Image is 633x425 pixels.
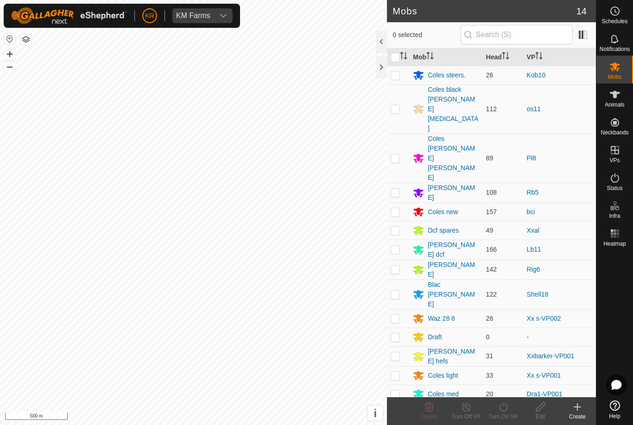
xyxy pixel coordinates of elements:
[428,347,478,366] div: [PERSON_NAME] hefs
[11,7,127,24] img: Gallagher Logo
[172,8,214,23] span: KM Farms
[527,390,563,398] a: Dra1-VP001
[157,413,192,421] a: Privacy Policy
[523,328,596,346] td: -
[421,413,437,420] span: Delete
[4,49,15,60] button: +
[486,333,490,341] span: 0
[603,241,626,247] span: Heatmap
[428,332,442,342] div: Draft
[527,208,535,216] a: bci
[428,371,458,381] div: Coles light
[607,185,622,191] span: Status
[486,189,497,196] span: 108
[428,314,455,324] div: Waz 28 8
[20,34,32,45] button: Map Layers
[203,413,230,421] a: Contact Us
[428,226,459,235] div: Dcf spares
[145,11,154,21] span: KR
[486,154,494,162] span: 89
[527,105,541,113] a: os11
[428,134,478,183] div: Coles [PERSON_NAME] [PERSON_NAME]
[608,74,621,80] span: Mobs
[609,413,620,419] span: Help
[176,12,210,19] div: KM Farms
[214,8,233,23] div: dropdown trigger
[502,53,509,61] p-sorticon: Activate to sort
[601,130,628,135] span: Neckbands
[527,291,549,298] a: Shell18
[486,105,497,113] span: 112
[428,207,458,217] div: Coles new
[576,4,587,18] span: 14
[392,6,576,17] h2: Mobs
[609,158,620,163] span: VPs
[428,183,478,203] div: [PERSON_NAME]
[4,33,15,44] button: Reset Map
[461,25,573,44] input: Search (S)
[486,227,494,234] span: 49
[482,48,523,66] th: Head
[367,406,383,421] button: i
[426,53,434,61] p-sorticon: Activate to sort
[486,352,494,360] span: 31
[527,315,561,322] a: Xx s-VP002
[535,53,543,61] p-sorticon: Activate to sort
[601,19,627,24] span: Schedules
[527,372,561,379] a: Xx s-VP001
[428,280,478,309] div: Blac [PERSON_NAME]
[527,71,545,79] a: Kob10
[527,352,575,360] a: Xxbarker-VP001
[428,85,478,133] div: Coles black [PERSON_NAME][MEDICAL_DATA]
[409,48,482,66] th: Mob
[605,102,625,108] span: Animals
[428,240,478,260] div: [PERSON_NAME] dcf
[486,372,494,379] span: 33
[486,246,497,253] span: 166
[527,246,541,253] a: Lb11
[373,407,377,419] span: i
[400,53,407,61] p-sorticon: Activate to sort
[522,412,559,421] div: Edit
[428,260,478,279] div: [PERSON_NAME]
[485,412,522,421] div: Turn On VP
[596,397,633,423] a: Help
[486,71,494,79] span: 26
[486,291,497,298] span: 122
[527,266,540,273] a: Rig6
[428,70,466,80] div: Coles steers.
[527,189,539,196] a: Rb5
[600,46,630,52] span: Notifications
[609,213,620,219] span: Infra
[486,208,497,216] span: 157
[486,266,497,273] span: 142
[523,48,596,66] th: VP
[4,61,15,72] button: –
[486,315,494,322] span: 26
[527,227,539,234] a: Xxal
[527,154,536,162] a: Pl8
[392,30,460,40] span: 0 selected
[486,390,494,398] span: 20
[428,389,459,399] div: Coles med
[559,412,596,421] div: Create
[448,412,485,421] div: Turn Off VP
